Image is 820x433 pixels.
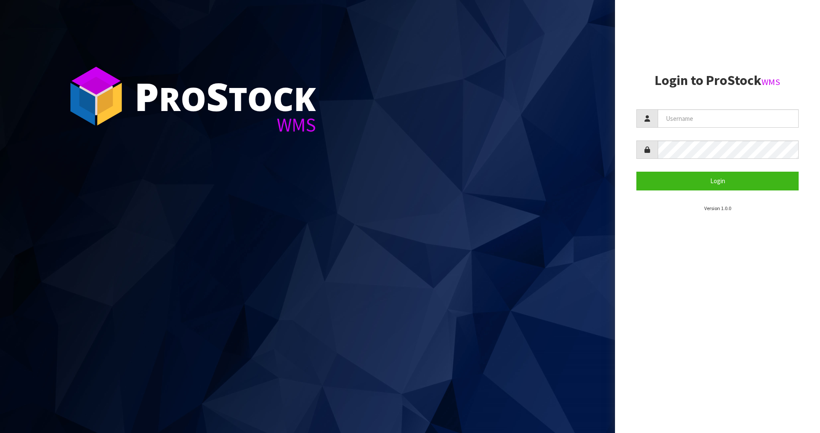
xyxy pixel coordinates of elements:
[704,205,731,211] small: Version 1.0.0
[135,70,159,122] span: P
[636,172,799,190] button: Login
[135,115,316,135] div: WMS
[64,64,128,128] img: ProStock Cube
[135,77,316,115] div: ro tock
[761,76,780,88] small: WMS
[206,70,228,122] span: S
[636,73,799,88] h2: Login to ProStock
[658,109,799,128] input: Username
